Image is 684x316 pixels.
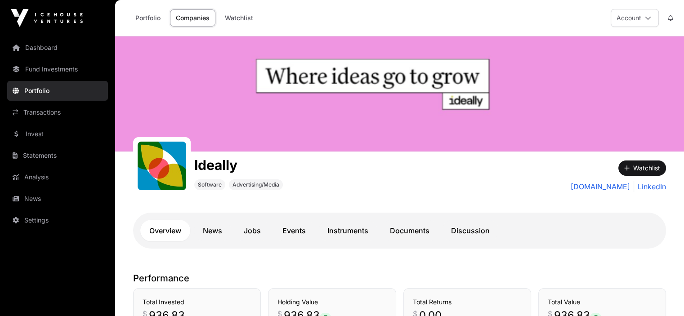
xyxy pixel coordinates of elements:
h3: Total Value [548,298,657,307]
a: Portfolio [130,9,166,27]
img: Icehouse Ventures Logo [11,9,83,27]
a: Companies [170,9,215,27]
button: Account [611,9,659,27]
h1: Ideally [194,157,283,173]
a: Statements [7,146,108,165]
button: Watchlist [618,160,666,176]
a: LinkedIn [634,181,666,192]
a: News [194,220,231,241]
a: Documents [381,220,438,241]
a: Transactions [7,102,108,122]
span: Advertising/Media [232,181,279,188]
a: Watchlist [219,9,259,27]
a: Settings [7,210,108,230]
a: Analysis [7,167,108,187]
a: Invest [7,124,108,144]
a: News [7,189,108,209]
a: Overview [140,220,190,241]
p: Performance [133,272,666,285]
a: Events [273,220,315,241]
a: Fund Investments [7,59,108,79]
h3: Total Invested [143,298,251,307]
span: Software [198,181,222,188]
a: Discussion [442,220,499,241]
nav: Tabs [140,220,659,241]
a: Jobs [235,220,270,241]
img: 1691116078143.jpeg [138,142,186,190]
h3: Holding Value [277,298,386,307]
a: Instruments [318,220,377,241]
iframe: Chat Widget [639,273,684,316]
h3: Total Returns [413,298,522,307]
a: Portfolio [7,81,108,101]
img: Ideally [115,36,684,151]
a: Dashboard [7,38,108,58]
a: [DOMAIN_NAME] [571,181,630,192]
